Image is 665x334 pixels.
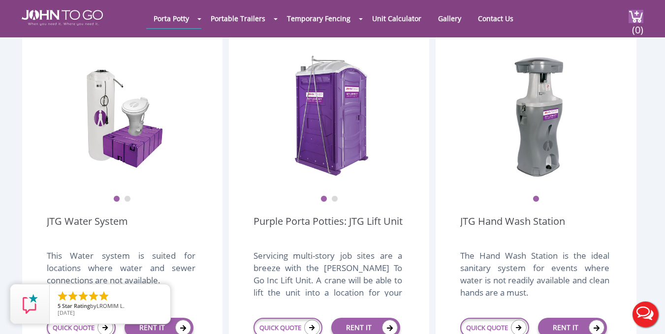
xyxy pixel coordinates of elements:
button: Live Chat [626,295,665,334]
a: JTG Water System [47,214,128,242]
li:  [98,290,110,302]
img: j2g fresh water system 1 [86,55,164,178]
img: Review Rating [20,294,40,314]
li:  [57,290,68,302]
span: 5 [58,302,61,309]
li:  [77,290,89,302]
a: Porta Potty [146,9,196,28]
li:  [67,290,79,302]
a: JTG Hand Wash Station [460,214,565,242]
span: (0) [632,15,643,36]
img: cart a [629,10,643,23]
button: 1 of 1 [533,196,539,203]
button: 1 of 2 [113,196,120,203]
a: Temporary Fencing [280,9,358,28]
img: JOHN to go [22,10,103,26]
a: Contact Us [471,9,521,28]
span: [DATE] [58,309,75,316]
span: LROMIM L. [96,302,125,309]
button: 1 of 2 [320,196,327,203]
span: Star Rating [62,302,90,309]
a: Purple Porta Potties: JTG Lift Unit [253,214,403,242]
li:  [88,290,99,302]
a: Unit Calculator [365,9,429,28]
button: 2 of 2 [124,196,131,203]
div: The Hand Wash Station is the ideal sanitary system for events where water is not readily availabl... [460,249,609,297]
a: Portable Trailers [203,9,273,28]
button: 2 of 2 [331,196,338,203]
span: by [58,303,162,310]
div: This Water system is suited for locations where water and sewer connections are not available. [47,249,196,297]
div: Servicing multi-story job sites are a breeze with the [PERSON_NAME] To Go Inc Lift Unit. A crane ... [253,249,403,297]
a: Gallery [431,9,469,28]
